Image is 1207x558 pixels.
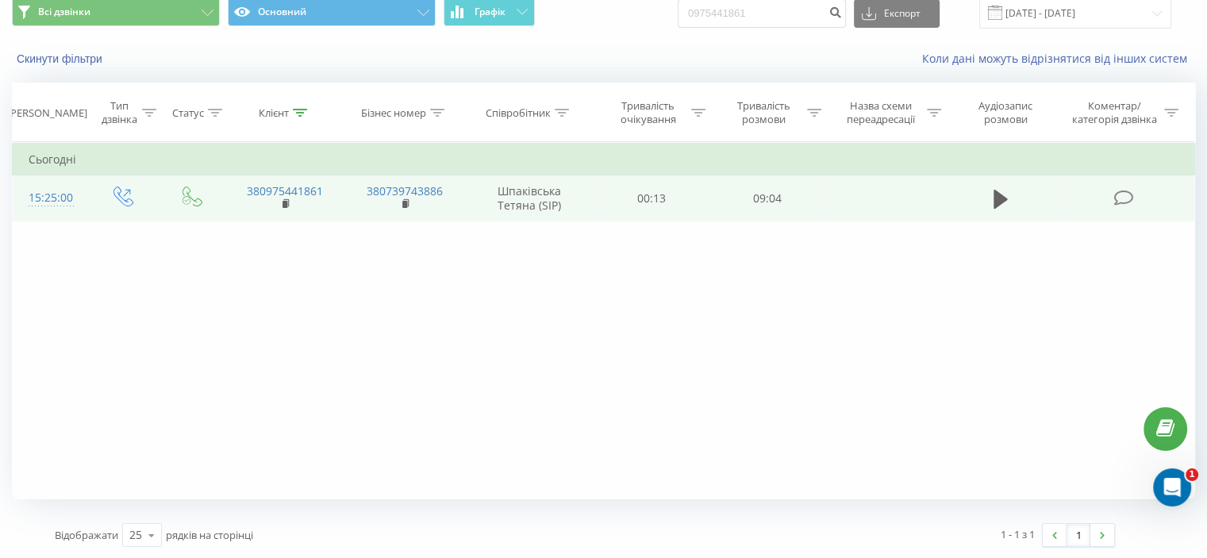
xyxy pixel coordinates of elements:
[1186,468,1198,481] span: 1
[486,106,551,120] div: Співробітник
[38,6,90,18] span: Всі дзвінки
[129,527,142,543] div: 25
[166,528,253,542] span: рядків на сторінці
[259,106,289,120] div: Клієнт
[12,52,110,66] button: Скинути фільтри
[724,99,803,126] div: Тривалість розмови
[13,144,1195,175] td: Сьогодні
[1001,526,1035,542] div: 1 - 1 з 1
[1067,524,1090,546] a: 1
[840,99,923,126] div: Назва схеми переадресації
[475,6,505,17] span: Графік
[922,51,1195,66] a: Коли дані можуть відрізнятися вiд інших систем
[465,175,594,221] td: Шпаківська Тетяна (SIP)
[172,106,204,120] div: Статус
[7,106,87,120] div: [PERSON_NAME]
[55,528,118,542] span: Відображати
[367,183,443,198] a: 380739743886
[1067,99,1160,126] div: Коментар/категорія дзвінка
[247,183,323,198] a: 380975441861
[29,183,71,214] div: 15:25:00
[959,99,1052,126] div: Аудіозапис розмови
[609,99,688,126] div: Тривалість очікування
[361,106,426,120] div: Бізнес номер
[100,99,137,126] div: Тип дзвінка
[594,175,709,221] td: 00:13
[1153,468,1191,506] iframe: Intercom live chat
[709,175,825,221] td: 09:04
